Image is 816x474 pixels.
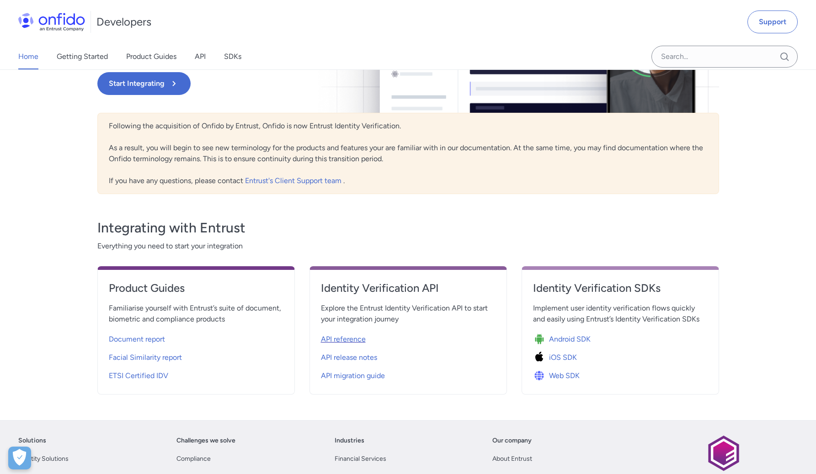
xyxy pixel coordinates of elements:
a: Entrust's Client Support team [245,176,343,185]
img: Icon iOS SDK [533,351,549,364]
button: Open Preferences [8,447,31,469]
span: Familiarise yourself with Entrust’s suite of document, biometric and compliance products [109,303,283,325]
a: Facial Similarity report [109,347,283,365]
a: Product Guides [126,44,176,69]
h3: Integrating with Entrust [97,219,719,237]
a: Solutions [18,435,46,446]
a: Support [747,11,798,33]
span: Everything you need to start your integration [97,241,719,252]
button: Start Integrating [97,72,191,95]
span: API release notes [321,352,377,363]
img: Onfido Logo [18,13,85,31]
a: Compliance [176,453,211,464]
a: Identity Verification SDKs [533,281,708,303]
a: Home [18,44,38,69]
a: Icon Web SDKWeb SDK [533,365,708,383]
span: Web SDK [549,370,580,381]
a: API [195,44,206,69]
h4: Identity Verification API [321,281,496,295]
input: Onfido search input field [651,46,798,68]
div: Cookie Preferences [8,447,31,469]
img: Icon Android SDK [533,333,549,346]
h1: Developers [96,15,151,29]
a: Challenges we solve [176,435,235,446]
a: API migration guide [321,365,496,383]
a: Identity Solutions [18,453,69,464]
a: Document report [109,328,283,347]
a: Getting Started [57,44,108,69]
a: Icon Android SDKAndroid SDK [533,328,708,347]
a: ETSI Certified IDV [109,365,283,383]
a: About Entrust [492,453,532,464]
a: Financial Services [335,453,386,464]
span: Implement user identity verification flows quickly and easily using Entrust’s Identity Verificati... [533,303,708,325]
h4: Identity Verification SDKs [533,281,708,295]
span: iOS SDK [549,352,577,363]
a: Our company [492,435,532,446]
a: SDKs [224,44,241,69]
h4: Product Guides [109,281,283,295]
a: API release notes [321,347,496,365]
span: API reference [321,334,366,345]
div: Following the acquisition of Onfido by Entrust, Onfido is now Entrust Identity Verification. As a... [97,113,719,194]
a: Icon iOS SDKiOS SDK [533,347,708,365]
a: Product Guides [109,281,283,303]
span: Android SDK [549,334,591,345]
a: Start Integrating [97,72,533,95]
span: API migration guide [321,370,385,381]
span: Facial Similarity report [109,352,182,363]
span: Explore the Entrust Identity Verification API to start your integration journey [321,303,496,325]
img: Icon Web SDK [533,369,549,382]
span: ETSI Certified IDV [109,370,168,381]
a: Industries [335,435,364,446]
a: API reference [321,328,496,347]
span: Document report [109,334,165,345]
a: Identity Verification API [321,281,496,303]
